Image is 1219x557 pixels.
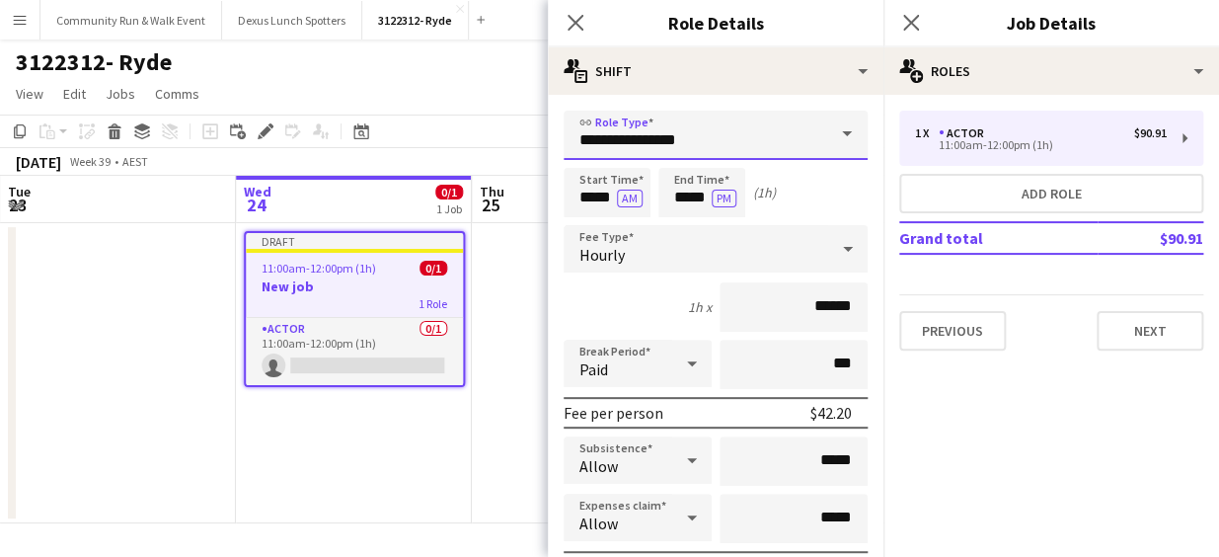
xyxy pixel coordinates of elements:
button: AM [617,190,643,207]
app-card-role: Actor0/111:00am-12:00pm (1h) [246,318,463,385]
span: 24 [241,194,271,216]
a: Jobs [98,81,143,107]
span: 1 Role [419,296,447,311]
div: (1h) [753,184,776,201]
span: View [16,85,43,103]
span: Allow [579,456,618,476]
span: Jobs [106,85,135,103]
div: Draft [246,233,463,249]
div: 1 x [915,126,939,140]
a: Comms [147,81,207,107]
span: Allow [579,514,618,533]
span: Wed [244,183,271,200]
span: 0/1 [435,185,463,199]
span: Week 39 [65,154,114,169]
h3: Job Details [883,10,1219,36]
button: Community Run & Walk Event [40,1,222,40]
a: Edit [55,81,94,107]
div: AEST [122,154,148,169]
h3: New job [246,278,463,295]
span: Thu [480,183,504,200]
span: 11:00am-12:00pm (1h) [262,261,376,276]
button: Previous [899,311,1006,351]
span: 23 [5,194,31,216]
div: Roles [883,47,1219,95]
div: [DATE] [16,152,61,172]
div: Shift [548,47,883,95]
button: Next [1097,311,1203,351]
button: Add role [899,174,1203,213]
td: Grand total [899,222,1098,254]
span: Tue [8,183,31,200]
h3: Role Details [548,10,883,36]
div: 11:00am-12:00pm (1h) [915,140,1167,150]
div: 1h x [688,298,712,316]
span: 0/1 [419,261,447,276]
button: PM [712,190,736,207]
span: Hourly [579,245,625,265]
span: 25 [477,194,504,216]
app-job-card: Draft11:00am-12:00pm (1h)0/1New job1 RoleActor0/111:00am-12:00pm (1h) [244,231,465,387]
button: 3122312- Ryde [362,1,469,40]
div: Actor [939,126,992,140]
h1: 3122312- Ryde [16,47,172,77]
td: $90.91 [1098,222,1203,254]
span: Comms [155,85,199,103]
a: View [8,81,51,107]
div: 1 Job [436,201,462,216]
span: Edit [63,85,86,103]
span: Paid [579,359,608,379]
div: $42.20 [810,403,852,423]
div: $90.91 [1134,126,1167,140]
div: Fee per person [564,403,663,423]
button: Dexus Lunch Spotters [222,1,362,40]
